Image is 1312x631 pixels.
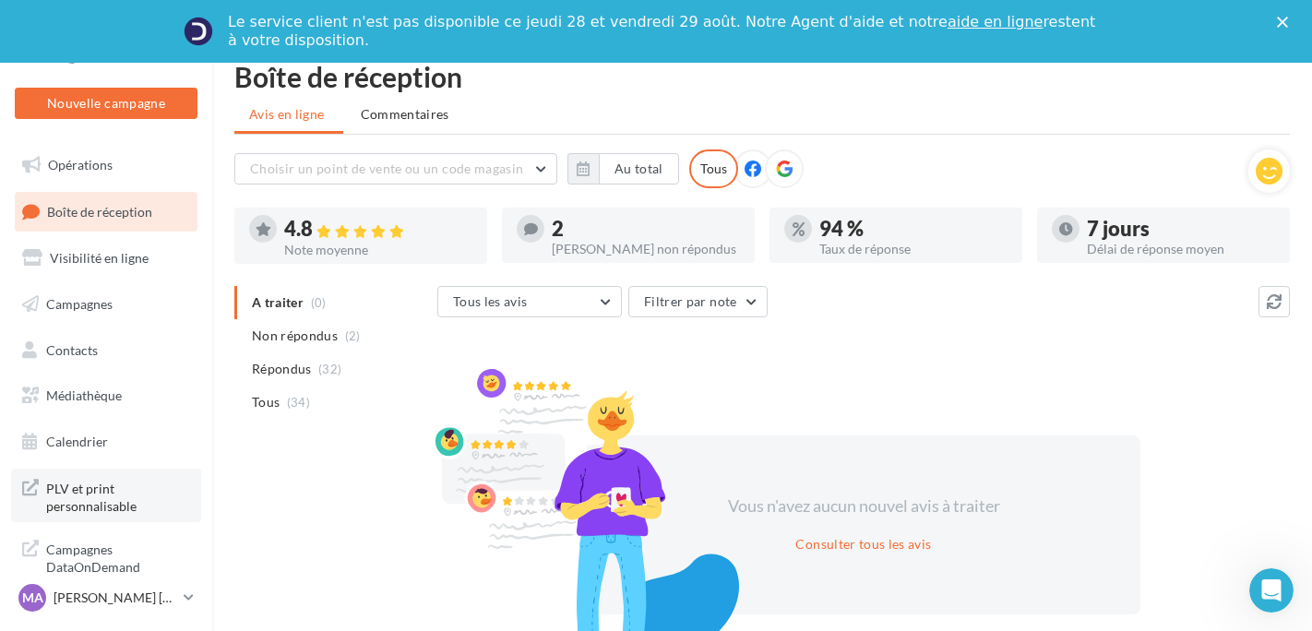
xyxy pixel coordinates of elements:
[48,157,113,173] span: Opérations
[361,105,449,124] span: Commentaires
[46,296,113,312] span: Campagnes
[54,589,176,607] p: [PERSON_NAME] [PERSON_NAME]
[689,149,738,188] div: Tous
[11,423,201,461] a: Calendrier
[11,469,201,523] a: PLV et print personnalisable
[318,362,341,376] span: (32)
[284,219,472,240] div: 4.8
[234,153,557,185] button: Choisir un point de vente ou un code magasin
[228,13,1099,50] div: Le service client n'est pas disponible ce jeudi 28 et vendredi 29 août. Notre Agent d'aide et not...
[567,153,679,185] button: Au total
[819,219,1008,239] div: 94 %
[11,376,201,415] a: Médiathèque
[252,327,338,345] span: Non répondus
[948,13,1043,30] a: aide en ligne
[46,341,98,357] span: Contacts
[50,250,149,266] span: Visibilité en ligne
[11,192,201,232] a: Boîte de réception
[345,328,361,343] span: (2)
[22,589,43,607] span: MA
[628,286,768,317] button: Filtrer par note
[15,88,197,119] button: Nouvelle campagne
[250,161,523,176] span: Choisir un point de vente ou un code magasin
[287,395,310,410] span: (34)
[552,243,740,256] div: [PERSON_NAME] non répondus
[705,494,1022,518] div: Vous n'avez aucun nouvel avis à traiter
[234,63,1290,90] div: Boîte de réception
[11,146,201,185] a: Opérations
[552,219,740,239] div: 2
[11,530,201,584] a: Campagnes DataOnDemand
[1277,17,1295,28] div: Fermer
[252,360,312,378] span: Répondus
[788,533,938,555] button: Consulter tous les avis
[11,239,201,278] a: Visibilité en ligne
[46,476,190,516] span: PLV et print personnalisable
[1249,568,1294,613] iframe: Intercom live chat
[599,153,679,185] button: Au total
[47,203,152,219] span: Boîte de réception
[184,17,213,46] img: Profile image for Service-Client
[1087,219,1275,239] div: 7 jours
[46,537,190,577] span: Campagnes DataOnDemand
[11,331,201,370] a: Contacts
[46,434,108,449] span: Calendrier
[15,580,197,615] a: MA [PERSON_NAME] [PERSON_NAME]
[11,285,201,324] a: Campagnes
[284,244,472,256] div: Note moyenne
[437,286,622,317] button: Tous les avis
[46,387,122,403] span: Médiathèque
[819,243,1008,256] div: Taux de réponse
[1087,243,1275,256] div: Délai de réponse moyen
[453,293,528,309] span: Tous les avis
[252,393,280,411] span: Tous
